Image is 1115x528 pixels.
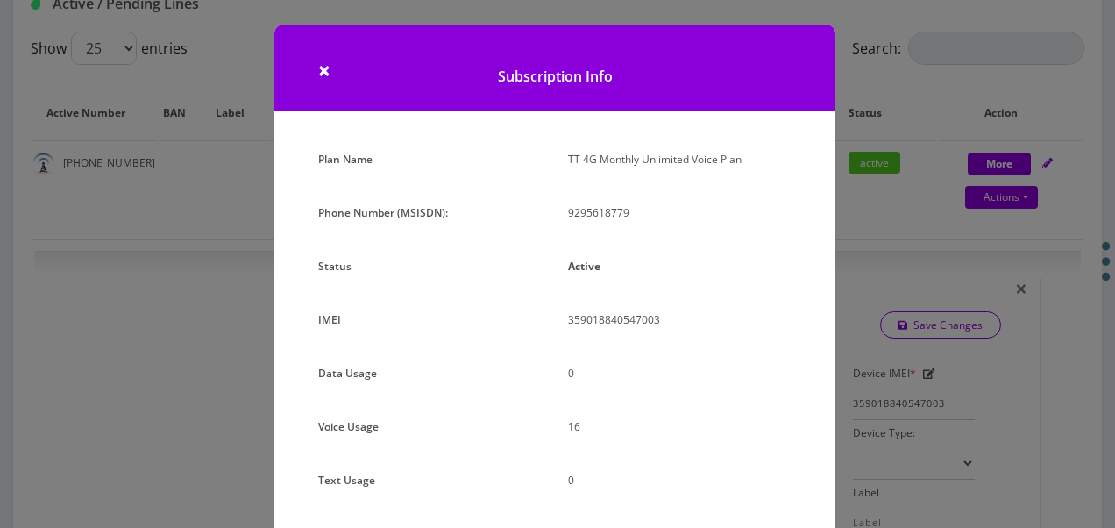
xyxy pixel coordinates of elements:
h1: Subscription Info [274,25,835,111]
button: Close [318,60,330,81]
label: Voice Usage [318,414,379,439]
label: Text Usage [318,467,375,493]
label: Status [318,253,352,279]
strong: Active [568,259,600,274]
label: IMEI [318,307,341,332]
label: Plan Name [318,146,373,172]
span: × [318,55,330,84]
p: 0 [568,467,792,493]
p: TT 4G Monthly Unlimited Voice Plan [568,146,792,172]
p: 9295618779 [568,200,792,225]
p: 359018840547003 [568,307,792,332]
p: 0 [568,360,792,386]
label: Data Usage [318,360,377,386]
p: 16 [568,414,792,439]
label: Phone Number (MSISDN): [318,200,448,225]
